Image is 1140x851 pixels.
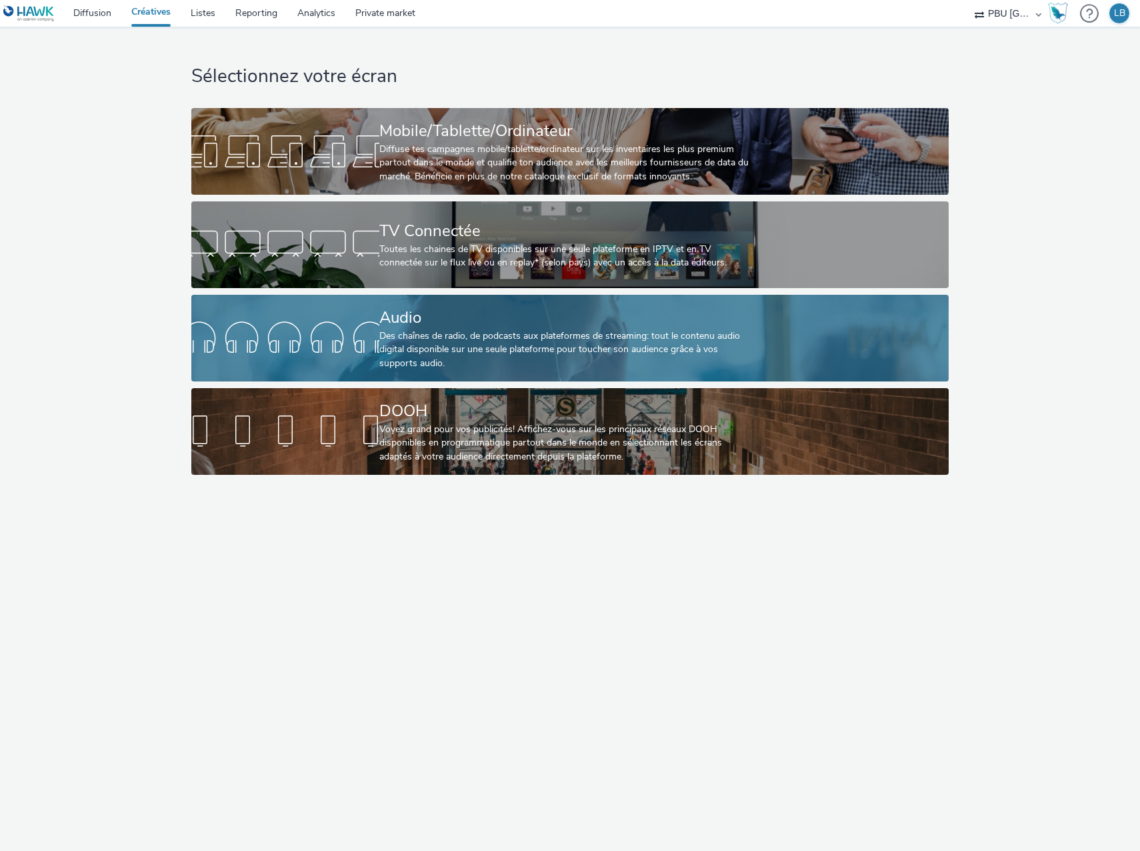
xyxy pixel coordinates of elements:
img: undefined Logo [3,5,55,22]
a: AudioDes chaînes de radio, de podcasts aux plateformes de streaming: tout le contenu audio digita... [191,295,948,381]
h1: Sélectionnez votre écran [191,64,948,89]
div: Mobile/Tablette/Ordinateur [379,119,755,143]
div: DOOH [379,399,755,423]
div: Voyez grand pour vos publicités! Affichez-vous sur les principaux réseaux DOOH disponibles en pro... [379,423,755,464]
a: TV ConnectéeToutes les chaines de TV disponibles sur une seule plateforme en IPTV et en TV connec... [191,201,948,288]
div: TV Connectée [379,219,755,243]
div: Audio [379,306,755,329]
img: Hawk Academy [1048,3,1068,24]
a: DOOHVoyez grand pour vos publicités! Affichez-vous sur les principaux réseaux DOOH disponibles en... [191,388,948,475]
div: Des chaînes de radio, de podcasts aux plateformes de streaming: tout le contenu audio digital dis... [379,329,755,370]
a: Mobile/Tablette/OrdinateurDiffuse tes campagnes mobile/tablette/ordinateur sur les inventaires le... [191,108,948,195]
div: Toutes les chaines de TV disponibles sur une seule plateforme en IPTV et en TV connectée sur le f... [379,243,755,270]
div: Diffuse tes campagnes mobile/tablette/ordinateur sur les inventaires les plus premium partout dan... [379,143,755,183]
a: Hawk Academy [1048,3,1073,24]
div: LB [1114,3,1125,23]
